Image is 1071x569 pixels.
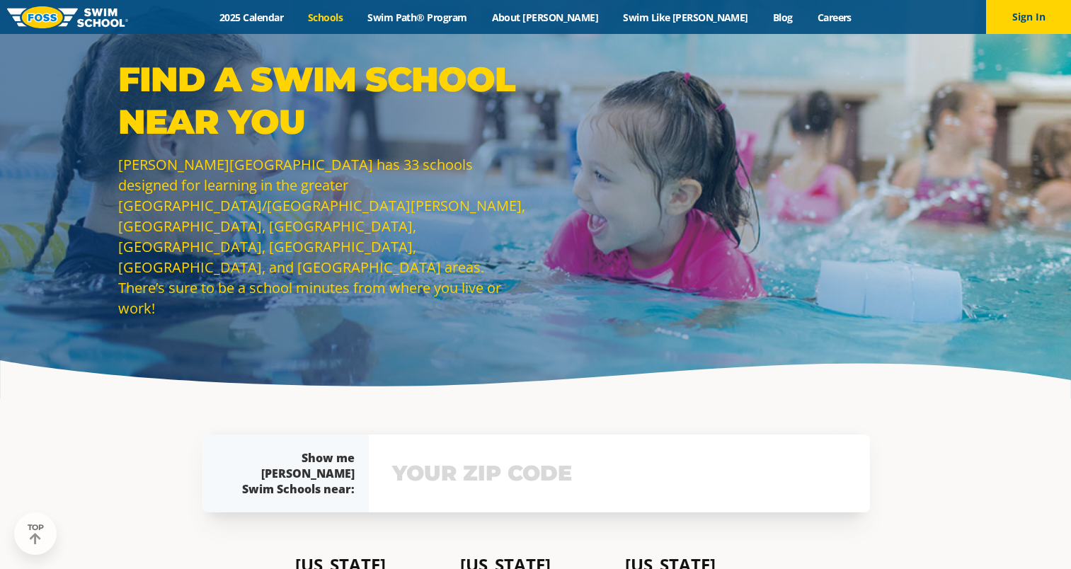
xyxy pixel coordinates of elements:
[611,11,761,24] a: Swim Like [PERSON_NAME]
[207,11,296,24] a: 2025 Calendar
[296,11,355,24] a: Schools
[805,11,864,24] a: Careers
[389,453,850,494] input: YOUR ZIP CODE
[355,11,479,24] a: Swim Path® Program
[760,11,805,24] a: Blog
[118,58,529,143] p: Find a Swim School Near You
[118,154,529,318] p: [PERSON_NAME][GEOGRAPHIC_DATA] has 33 schools designed for learning in the greater [GEOGRAPHIC_DA...
[230,450,355,497] div: Show me [PERSON_NAME] Swim Schools near:
[479,11,611,24] a: About [PERSON_NAME]
[7,6,128,28] img: FOSS Swim School Logo
[28,523,44,545] div: TOP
